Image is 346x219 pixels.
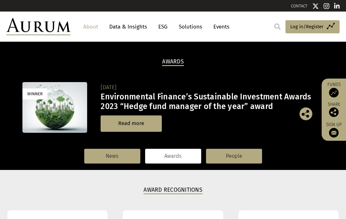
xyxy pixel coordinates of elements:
a: Sign up [325,122,343,138]
span: Log in/Register [290,23,324,30]
a: Funds [325,82,343,97]
img: Linkedin icon [334,3,340,9]
img: Instagram icon [324,3,329,9]
a: Solutions [176,21,205,33]
a: News [84,149,140,164]
div: [DATE] [101,83,322,92]
a: CONTACT [291,4,308,8]
a: Data & Insights [106,21,150,33]
a: ESG [155,21,171,33]
a: Awards [145,149,201,164]
img: Sign up to our newsletter [329,128,339,138]
div: Winner [22,88,47,99]
img: Share this post [329,107,339,117]
img: Twitter icon [312,3,319,9]
h3: Environmental Finance’s Sustainable Investment Awards 2023 “Hedge fund manager of the year” award [101,92,322,111]
h2: Awards [162,58,184,66]
a: People [206,149,262,164]
img: search.svg [274,23,281,30]
img: Aurum [6,18,70,35]
a: Read more [101,115,162,132]
img: Access Funds [329,88,339,97]
h3: Award Recognitions [144,187,202,194]
a: About [80,21,101,33]
div: Share [325,102,343,117]
a: Events [210,21,229,33]
a: Log in/Register [285,20,340,34]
